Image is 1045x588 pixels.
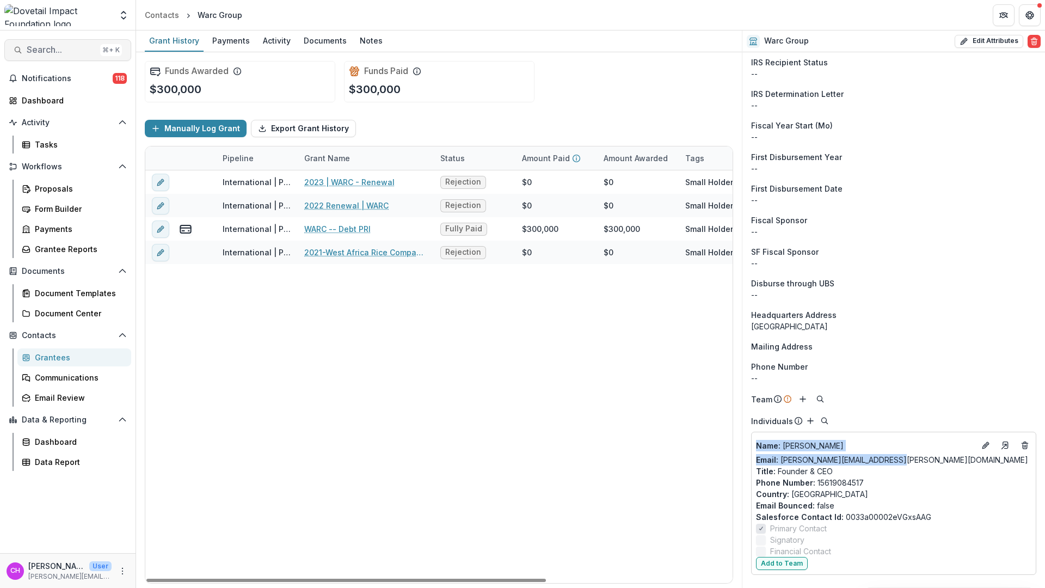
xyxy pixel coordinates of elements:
div: Tags [679,146,760,170]
a: 2023 | WARC - Renewal [304,176,395,188]
span: Phone Number : [756,478,815,487]
div: Document Templates [35,287,122,299]
div: Payments [35,223,122,235]
p: 0033a00002eVGxsAAG [756,511,1031,523]
a: Payments [208,30,254,52]
button: edit [152,244,169,261]
div: Email Review [35,392,122,403]
div: Status [434,146,515,170]
p: -- [751,194,1036,206]
a: Grant History [145,30,204,52]
div: -- [751,372,1036,384]
div: Grant Name [298,152,356,164]
span: Mailing Address [751,341,813,352]
a: Email Review [17,389,131,407]
span: Fiscal Sponsor [751,215,807,226]
span: Activity [22,118,114,127]
button: edit [152,220,169,238]
p: Individuals [751,415,793,427]
div: Warc Group [198,9,242,21]
span: IRS Determination Letter [751,88,844,100]
div: Dashboard [22,95,122,106]
div: -- [751,68,1036,79]
p: -- [751,163,1036,174]
div: Pipeline [216,146,298,170]
a: Name: [PERSON_NAME] [756,440,975,451]
p: $300,000 [349,81,401,97]
button: view-payments [179,223,192,236]
div: Tags [679,152,711,164]
a: 2021-West Africa Rice Company-Deep Dive [304,247,427,258]
div: $0 [604,176,613,188]
div: Amount Paid [515,146,597,170]
span: Name : [756,441,780,450]
p: -- [751,258,1036,269]
button: Manually Log Grant [145,120,247,137]
div: $0 [604,200,613,211]
span: Salesforce Contact Id : [756,512,844,522]
span: Signatory [770,534,804,546]
a: WARC -- Debt PRI [304,223,371,235]
p: Team [751,394,772,405]
span: Primary Contact [770,523,827,534]
button: Open Documents [4,262,131,280]
div: $0 [604,247,613,258]
button: edit [152,174,169,191]
a: Document Templates [17,284,131,302]
button: Search [818,414,831,427]
div: [GEOGRAPHIC_DATA] [751,321,1036,332]
button: Open entity switcher [116,4,131,26]
div: Communications [35,372,122,383]
p: -- [751,100,1036,111]
div: Small Holder Ag [685,176,745,188]
span: Notifications [22,74,113,83]
a: 2022 Renewal | WARC [304,200,389,211]
p: -- [751,131,1036,143]
span: Search... [27,45,96,55]
div: Amount Awarded [597,146,679,170]
span: Workflows [22,162,114,171]
div: Notes [355,33,387,48]
div: Grant Name [298,146,434,170]
button: Delete [1028,35,1041,48]
a: Go to contact [997,437,1014,454]
div: Payments [208,33,254,48]
div: Proposals [35,183,122,194]
span: Rejection [445,177,481,187]
nav: breadcrumb [140,7,247,23]
span: Rejection [445,201,481,210]
button: Open Activity [4,114,131,131]
div: Document Center [35,308,122,319]
span: Contacts [22,331,114,340]
span: 118 [113,73,127,84]
a: Dashboard [17,433,131,451]
a: Tasks [17,136,131,154]
p: 15619084517 [756,477,1031,488]
div: $300,000 [522,223,558,235]
button: edit [152,197,169,215]
div: Grantee Reports [35,243,122,255]
span: Documents [22,267,114,276]
button: Open Data & Reporting [4,411,131,428]
span: Fully Paid [445,224,482,234]
button: Add [796,393,809,406]
span: Email: [756,455,778,464]
div: Activity [259,33,295,48]
a: Grantee Reports [17,240,131,258]
span: Email Bounced : [756,501,815,510]
a: Form Builder [17,200,131,218]
div: International | Prospects Pipeline [223,223,291,235]
a: Document Center [17,304,131,322]
a: Contacts [140,7,183,23]
div: Form Builder [35,203,122,215]
span: First Disbursement Date [751,183,843,194]
span: Title : [756,467,776,476]
span: Phone Number [751,361,808,372]
div: $0 [522,200,532,211]
div: Dashboard [35,436,122,448]
p: [PERSON_NAME][EMAIL_ADDRESS][DOMAIN_NAME] [28,572,112,581]
span: SF Fiscal Sponsor [751,246,819,258]
a: Notes [355,30,387,52]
